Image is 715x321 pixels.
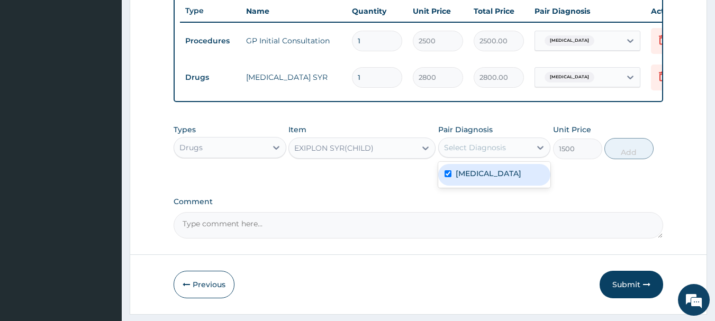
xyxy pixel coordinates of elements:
[20,53,43,79] img: d_794563401_company_1708531726252_794563401
[468,1,529,22] th: Total Price
[174,5,199,31] div: Minimize live chat window
[545,72,594,82] span: [MEDICAL_DATA]
[180,68,241,87] td: Drugs
[408,1,468,22] th: Unit Price
[438,124,493,135] label: Pair Diagnosis
[288,124,306,135] label: Item
[529,1,646,22] th: Pair Diagnosis
[180,1,241,21] th: Type
[61,94,146,201] span: We're online!
[604,138,654,159] button: Add
[180,31,241,51] td: Procedures
[241,67,347,88] td: [MEDICAL_DATA] SYR
[5,211,202,248] textarea: Type your message and hit 'Enter'
[444,142,506,153] div: Select Diagnosis
[553,124,591,135] label: Unit Price
[600,271,663,298] button: Submit
[646,1,699,22] th: Actions
[347,1,408,22] th: Quantity
[179,142,203,153] div: Drugs
[294,143,374,153] div: EXIPLON SYR(CHILD)
[456,168,521,179] label: [MEDICAL_DATA]
[241,30,347,51] td: GP Initial Consultation
[174,271,234,298] button: Previous
[174,197,664,206] label: Comment
[241,1,347,22] th: Name
[55,59,178,73] div: Chat with us now
[174,125,196,134] label: Types
[545,35,594,46] span: [MEDICAL_DATA]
